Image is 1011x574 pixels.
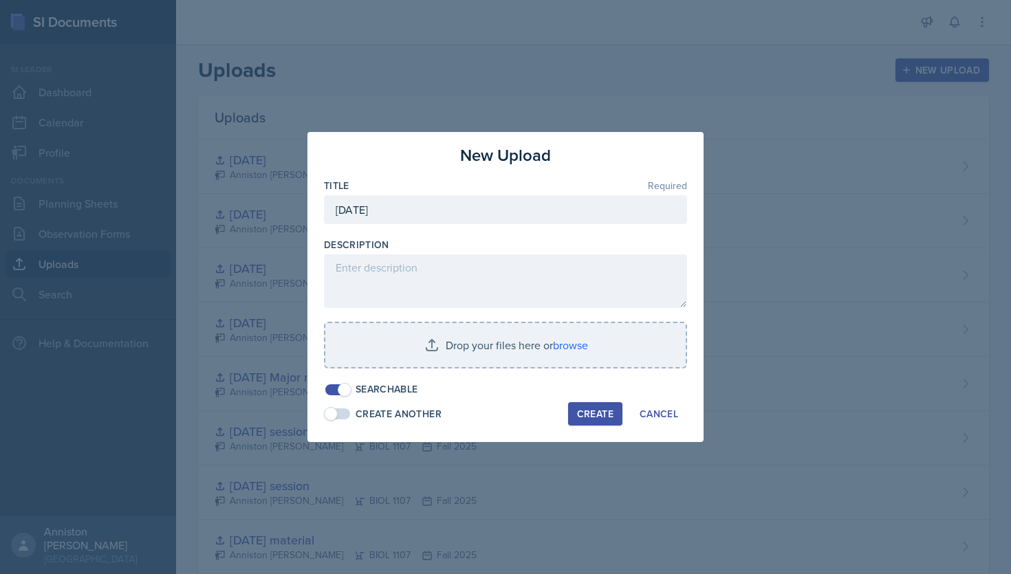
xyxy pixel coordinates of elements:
[356,382,418,397] div: Searchable
[648,181,687,190] span: Required
[324,238,389,252] label: Description
[631,402,687,426] button: Cancel
[324,179,349,192] label: Title
[568,402,622,426] button: Create
[356,407,442,421] div: Create Another
[640,408,678,419] div: Cancel
[577,408,613,419] div: Create
[460,143,551,168] h3: New Upload
[324,195,687,224] input: Enter title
